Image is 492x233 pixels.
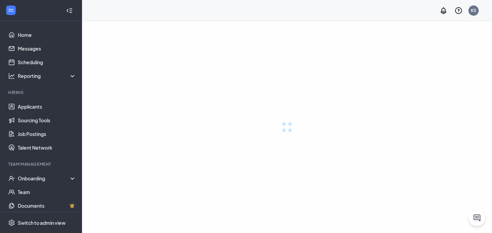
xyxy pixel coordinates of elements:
[8,219,15,226] svg: Settings
[18,127,76,141] a: Job Postings
[469,210,485,226] button: ChatActive
[18,199,76,213] a: DocumentsCrown
[18,72,77,79] div: Reporting
[18,219,66,226] div: Switch to admin view
[8,72,15,79] svg: Analysis
[18,42,76,55] a: Messages
[18,141,76,154] a: Talent Network
[439,6,448,15] svg: Notifications
[8,7,14,14] svg: WorkstreamLogo
[18,185,76,199] a: Team
[18,175,77,182] div: Onboarding
[18,28,76,42] a: Home
[8,90,75,95] div: Hiring
[18,55,76,69] a: Scheduling
[18,113,76,127] a: Sourcing Tools
[8,161,75,167] div: Team Management
[473,214,481,222] svg: ChatActive
[8,175,15,182] svg: UserCheck
[18,100,76,113] a: Applicants
[66,7,73,14] svg: Collapse
[471,8,476,13] div: KS
[454,6,463,15] svg: QuestionInfo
